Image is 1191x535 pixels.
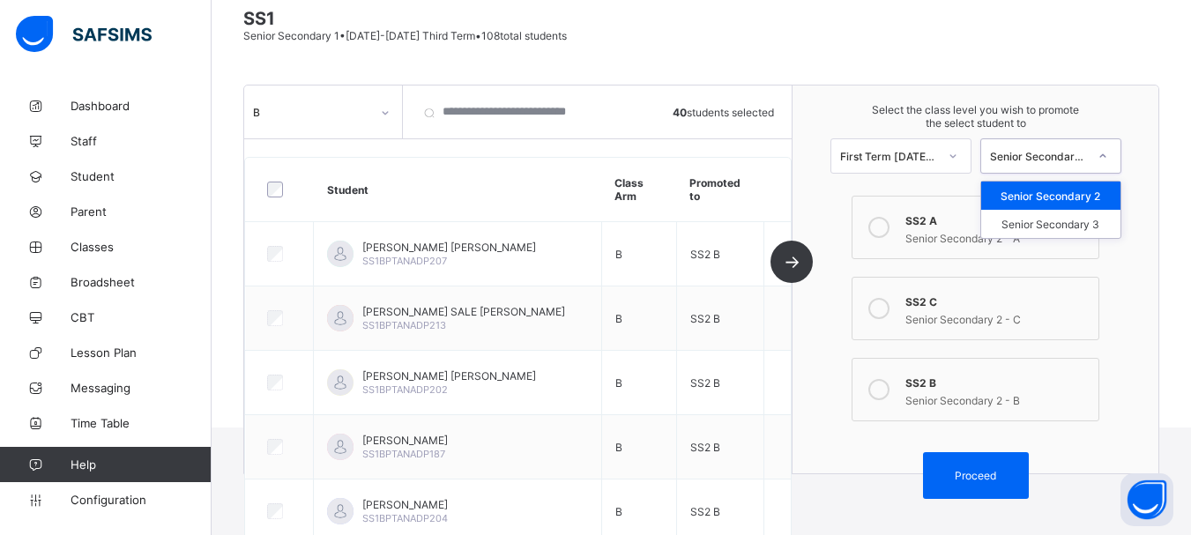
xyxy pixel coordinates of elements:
span: Parent [71,204,212,219]
span: B [615,376,622,390]
img: safsims [16,16,152,53]
span: Proceed [955,469,996,482]
div: Senior Secondary 2 - A [905,227,1089,245]
div: SS2 A [905,210,1089,227]
span: [PERSON_NAME] SALE [PERSON_NAME] [362,305,565,318]
span: [PERSON_NAME] [PERSON_NAME] [362,241,536,254]
span: SS1BPTANADP202 [362,383,448,396]
span: CBT [71,310,212,324]
span: B [615,505,622,518]
span: Select the class level you wish to promote the select student to [810,103,1141,130]
span: SS2 B [690,441,720,454]
div: Senior Secondary 2 - C [905,308,1089,326]
th: Promoted to [676,158,764,222]
span: B [615,248,622,261]
span: Dashboard [71,99,212,113]
span: SS2 B [690,248,720,261]
span: SS2 B [690,312,720,325]
span: SS1BPTANADP207 [362,255,447,267]
div: Senior Secondary 3 [981,210,1120,238]
div: Senior Secondary 2 [981,182,1120,210]
span: Senior Secondary 1 • [DATE]-[DATE] Third Term • 108 total students [243,29,567,42]
span: [PERSON_NAME] [362,434,448,447]
span: SS2 B [690,376,720,390]
span: Broadsheet [71,275,212,289]
span: Configuration [71,493,211,507]
span: SS1 [243,8,1159,29]
span: SS1BPTANADP213 [362,319,446,331]
span: Messaging [71,381,212,395]
span: students selected [673,106,774,119]
span: SS1BPTANADP204 [362,512,448,524]
span: Lesson Plan [71,346,212,360]
button: Open asap [1120,473,1173,526]
th: Student [314,158,602,222]
span: Student [71,169,212,183]
span: Staff [71,134,212,148]
span: SS1BPTANADP187 [362,448,445,460]
div: Senior Secondary 2 - B [905,390,1089,407]
span: [PERSON_NAME] [362,498,448,511]
span: [PERSON_NAME] [PERSON_NAME] [362,369,536,383]
span: Help [71,457,211,472]
span: B [615,312,622,325]
div: SS2 B [905,372,1089,390]
span: Classes [71,240,212,254]
th: Class Arm [601,158,676,222]
b: 40 [673,106,687,119]
div: First Term [DATE]-[DATE] [840,150,937,163]
span: Time Table [71,416,212,430]
div: Senior Secondary 2 [990,150,1087,163]
div: SS2 C [905,291,1089,308]
span: SS2 B [690,505,720,518]
span: B [615,441,622,454]
div: B [253,106,370,119]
